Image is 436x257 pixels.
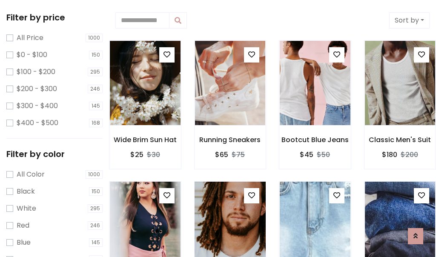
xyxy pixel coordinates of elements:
[86,34,103,42] span: 1000
[232,150,245,160] del: $75
[17,33,43,43] label: All Price
[382,151,397,159] h6: $180
[215,151,228,159] h6: $65
[88,204,103,213] span: 295
[17,203,36,214] label: White
[17,186,35,197] label: Black
[6,12,103,23] h5: Filter by price
[389,12,430,29] button: Sort by
[89,187,103,196] span: 150
[401,150,418,160] del: $200
[17,67,55,77] label: $100 - $200
[89,238,103,247] span: 145
[279,136,351,144] h6: Bootcut Blue Jeans
[147,150,160,160] del: $30
[109,136,181,144] h6: Wide Brim Sun Hat
[17,118,58,128] label: $400 - $500
[88,85,103,93] span: 246
[130,151,143,159] h6: $25
[17,50,47,60] label: $0 - $100
[364,136,436,144] h6: Classic Men's Suit
[17,169,45,180] label: All Color
[88,68,103,76] span: 295
[17,237,31,248] label: Blue
[195,136,266,144] h6: Running Sneakers
[317,150,330,160] del: $50
[89,102,103,110] span: 145
[86,170,103,179] span: 1000
[88,221,103,230] span: 246
[300,151,313,159] h6: $45
[17,84,57,94] label: $200 - $300
[17,101,58,111] label: $300 - $400
[89,51,103,59] span: 150
[17,220,29,231] label: Red
[89,119,103,127] span: 168
[6,149,103,159] h5: Filter by color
